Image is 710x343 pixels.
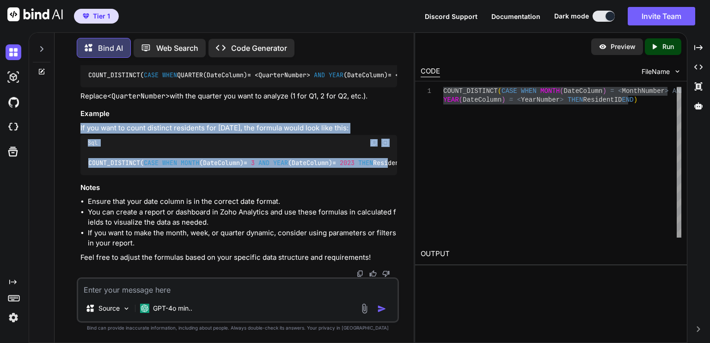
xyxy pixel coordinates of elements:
[6,44,21,60] img: darkChat
[599,43,607,51] img: preview
[88,228,397,249] li: If you want to make the month, week, or quarter dynamic, consider using parameters or filters in ...
[611,42,636,51] p: Preview
[6,119,21,135] img: cloudideIcon
[564,87,603,95] span: DateColumn
[258,159,269,167] span: AND
[521,87,537,95] span: WHEN
[88,139,98,147] span: Sql
[6,94,21,110] img: githubDark
[517,96,521,104] span: <
[388,71,392,79] span: =
[80,91,397,102] p: Replace with the quarter you want to analyze (1 for Q1, 2 for Q2, etc.).
[421,66,440,77] div: CODE
[107,92,170,101] code: <QuarterNumber>
[6,69,21,85] img: darkAi-studio
[554,12,589,21] span: Dark mode
[610,87,614,95] span: =
[583,96,622,104] span: ResidentID
[88,70,511,80] code: COUNT_DISTINCT( QUARTER(DateColumn) QuarterNumber (DateColumn) YearNumber ResidentID )
[509,96,513,104] span: =
[359,303,370,314] img: attachment
[181,159,199,167] span: MONTH
[80,183,397,193] h3: Notes
[306,71,310,79] span: >
[80,252,397,263] p: Feel free to adjust the formulas based on your specific data structure and requirements!
[459,96,463,104] span: (
[140,304,149,313] img: GPT-4o mini
[521,96,560,104] span: YearNumber
[98,43,123,54] p: Bind AI
[273,159,288,167] span: YEAR
[628,7,695,25] button: Invite Team
[382,270,390,277] img: dislike
[377,304,386,313] img: icon
[560,87,563,95] span: (
[673,67,681,75] img: chevron down
[463,96,502,104] span: DateColumn
[642,67,670,76] span: FileName
[622,96,634,104] span: END
[421,87,431,96] div: 1
[329,71,343,79] span: YEAR
[98,304,120,313] p: Source
[356,270,364,277] img: copy
[381,139,390,147] img: Open in Browser
[255,71,258,79] span: <
[6,310,21,325] img: settings
[7,7,63,21] img: Bind AI
[369,270,377,277] img: like
[80,109,397,119] h3: Example
[622,87,665,95] span: MonthNumber
[162,159,177,167] span: WHEN
[634,96,637,104] span: )
[443,87,498,95] span: COUNT_DISTINCT
[80,123,397,134] p: If you want to count distinct residents for [DATE], the formula would look like this:
[568,96,583,104] span: THEN
[74,9,119,24] button: premiumTier 1
[673,87,684,95] span: AND
[144,159,159,167] span: CASE
[88,196,397,207] li: Ensure that your date column is in the correct date format.
[662,42,674,51] p: Run
[358,159,373,167] span: THEN
[83,13,89,19] img: premium
[491,12,540,20] span: Documentation
[415,243,687,265] h2: OUTPUT
[153,304,192,313] p: GPT-4o min..
[603,87,606,95] span: )
[231,43,287,54] p: Code Generator
[332,159,336,167] span: =
[540,87,560,95] span: MONTH
[88,158,426,168] code: COUNT_DISTINCT( (DateColumn) (DateColumn) ResidentID )
[93,12,110,21] span: Tier 1
[88,207,397,228] li: You can create a report or dashboard in Zoho Analytics and use these formulas in calculated field...
[502,96,505,104] span: )
[340,159,355,167] span: 2023
[247,71,251,79] span: =
[244,159,247,167] span: =
[251,159,255,167] span: 3
[144,71,159,79] span: CASE
[560,96,563,104] span: >
[370,139,378,147] img: copy
[425,12,477,20] span: Discord Support
[502,87,517,95] span: CASE
[491,12,540,21] button: Documentation
[156,43,198,54] p: Web Search
[122,305,130,312] img: Pick Models
[395,71,399,79] span: <
[443,96,459,104] span: YEAR
[498,87,502,95] span: (
[162,71,177,79] span: WHEN
[425,12,477,21] button: Discord Support
[314,71,325,79] span: AND
[618,87,622,95] span: <
[77,325,399,331] p: Bind can provide inaccurate information, including about people. Always double-check its answers....
[665,87,668,95] span: >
